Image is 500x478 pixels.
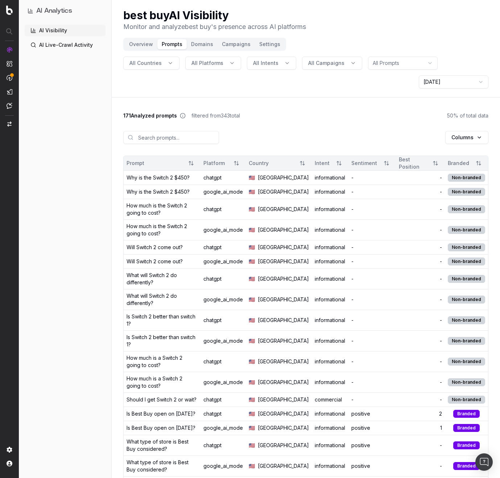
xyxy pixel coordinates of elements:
button: Sort [185,157,198,170]
span: [GEOGRAPHIC_DATA] [258,206,309,213]
div: informational [315,462,346,470]
span: 🇺🇸 [249,206,255,213]
div: Intent [315,160,330,167]
div: Is Best Buy open on [DATE]? [127,424,195,432]
img: Botify logo [6,5,13,15]
span: filtered from 343 total [191,112,240,119]
span: [GEOGRAPHIC_DATA] [258,337,309,345]
div: - [351,296,393,303]
span: [GEOGRAPHIC_DATA] [258,424,309,432]
span: [GEOGRAPHIC_DATA] [258,442,309,449]
div: Branded [448,160,469,167]
div: google_ai_mode [203,296,243,303]
span: [GEOGRAPHIC_DATA] [258,358,309,365]
div: Branded [453,462,480,470]
span: [GEOGRAPHIC_DATA] [258,396,309,403]
span: [GEOGRAPHIC_DATA] [258,462,309,470]
div: - [351,337,393,345]
div: How much is the Switch 2 going to cost? [127,223,198,237]
div: chatgpt [203,174,243,181]
div: Non-branded [448,337,485,345]
button: Sort [472,157,485,170]
div: - [399,442,442,449]
div: Is Switch 2 better than switch 1? [127,334,198,348]
div: Sentiment [351,160,377,167]
div: What type of store is Best Buy considered? [127,438,198,453]
div: - [351,226,393,234]
span: 🇺🇸 [249,258,255,265]
div: - [399,188,442,195]
div: informational [315,379,346,386]
span: [GEOGRAPHIC_DATA] [258,174,309,181]
div: - [399,358,442,365]
h1: AI Analytics [36,6,72,16]
span: 🇺🇸 [249,396,255,403]
div: Non-branded [448,296,485,304]
div: positive [351,410,393,417]
span: [GEOGRAPHIC_DATA] [258,258,309,265]
div: - [351,188,393,195]
span: 🇺🇸 [249,226,255,234]
div: informational [315,424,346,432]
span: [GEOGRAPHIC_DATA] [258,275,309,283]
img: Switch project [7,121,12,127]
img: Setting [7,447,12,453]
div: chatgpt [203,410,243,417]
div: - [351,317,393,324]
div: informational [315,174,346,181]
div: google_ai_mode [203,337,243,345]
div: google_ai_mode [203,226,243,234]
div: - [399,337,442,345]
div: - [351,206,393,213]
span: All Countries [129,59,162,67]
div: How much is a Switch 2 going to cost? [127,354,198,369]
img: Activation [7,75,12,81]
div: Non-branded [448,358,485,366]
div: Platform [203,160,227,167]
span: [GEOGRAPHIC_DATA] [258,244,309,251]
button: AI Analytics [28,6,103,16]
button: Sort [332,157,346,170]
div: google_ai_mode [203,462,243,470]
img: Assist [7,103,12,109]
div: 2 [399,410,442,417]
div: - [399,206,442,213]
div: chatgpt [203,317,243,324]
button: Sort [296,157,309,170]
div: Non-branded [448,243,485,251]
div: - [351,258,393,265]
span: 🇺🇸 [249,317,255,324]
div: chatgpt [203,442,243,449]
button: Sort [230,157,243,170]
span: 🇺🇸 [249,410,255,417]
div: Non-branded [448,205,485,213]
button: Settings [255,39,285,49]
a: AI Live-Crawl Activity [25,39,106,51]
div: - [351,275,393,283]
div: informational [315,275,346,283]
div: Is Best Buy open on [DATE]? [127,410,195,417]
div: - [399,317,442,324]
span: 171 Analyzed prompts [123,112,177,119]
div: 1 [399,424,442,432]
p: Monitor and analyze best buy 's presence across AI platforms [123,22,306,32]
span: 🇺🇸 [249,296,255,303]
span: All Intents [253,59,278,67]
div: google_ai_mode [203,424,243,432]
div: informational [315,258,346,265]
span: All Platforms [191,59,223,67]
div: - [399,296,442,303]
div: - [351,379,393,386]
button: Overview [125,39,157,49]
div: informational [315,337,346,345]
div: What will Switch 2 do differently? [127,292,198,307]
span: 🇺🇸 [249,337,255,345]
div: Should I get Switch 2 or wait? [127,396,197,403]
div: How much is a Switch 2 going to cost? [127,375,198,390]
div: google_ai_mode [203,188,243,195]
a: AI Visibility [25,25,106,36]
div: What will Switch 2 do differently? [127,272,198,286]
div: Branded [453,424,480,432]
div: - [399,275,442,283]
button: Campaigns [218,39,255,49]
